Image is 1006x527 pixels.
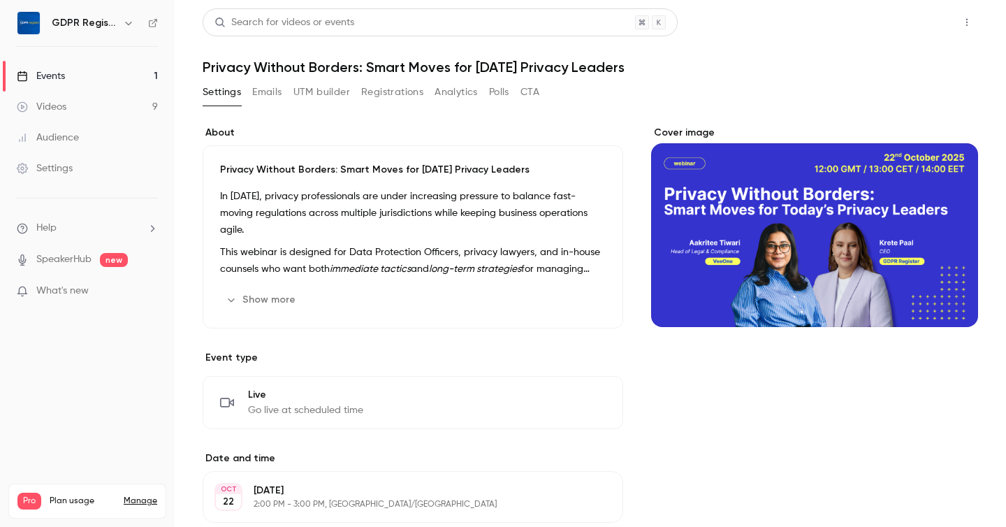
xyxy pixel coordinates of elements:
a: SpeakerHub [36,252,92,267]
li: help-dropdown-opener [17,221,158,236]
h1: Privacy Without Borders: Smart Moves for [DATE] Privacy Leaders [203,59,978,75]
section: Cover image [651,126,978,327]
div: Audience [17,131,79,145]
button: UTM builder [293,81,350,103]
button: CTA [520,81,539,103]
div: Settings [17,161,73,175]
div: Videos [17,100,66,114]
em: immediate tactics [330,264,411,274]
p: 2:00 PM - 3:00 PM, [GEOGRAPHIC_DATA]/[GEOGRAPHIC_DATA] [254,499,549,510]
p: Event type [203,351,623,365]
button: Settings [203,81,241,103]
p: 22 [223,495,234,509]
span: Live [248,388,363,402]
button: Analytics [435,81,478,103]
label: About [203,126,623,140]
label: Date and time [203,452,623,465]
span: Help [36,221,57,236]
span: What's new [36,284,89,298]
label: Cover image [651,126,978,140]
p: Privacy Without Borders: Smart Moves for [DATE] Privacy Leaders [220,163,606,177]
p: [DATE] [254,484,549,498]
div: Search for videos or events [214,15,354,30]
p: In [DATE], privacy professionals are under increasing pressure to balance fast-moving regulations... [220,188,606,238]
span: new [100,253,128,267]
img: GDPR Register [17,12,40,34]
span: Go live at scheduled time [248,403,363,417]
em: long-term strategies [429,264,521,274]
span: Pro [17,493,41,510]
button: Emails [252,81,282,103]
div: Events [17,69,65,83]
button: Share [889,8,945,36]
div: OCT [216,484,241,494]
button: Registrations [361,81,423,103]
p: This webinar is designed for Data Protection Officers, privacy lawyers, and in-house counsels who... [220,244,606,277]
button: Polls [489,81,509,103]
span: Plan usage [50,496,115,507]
h6: GDPR Register [52,16,117,30]
a: Manage [124,496,157,507]
button: Show more [220,289,304,311]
